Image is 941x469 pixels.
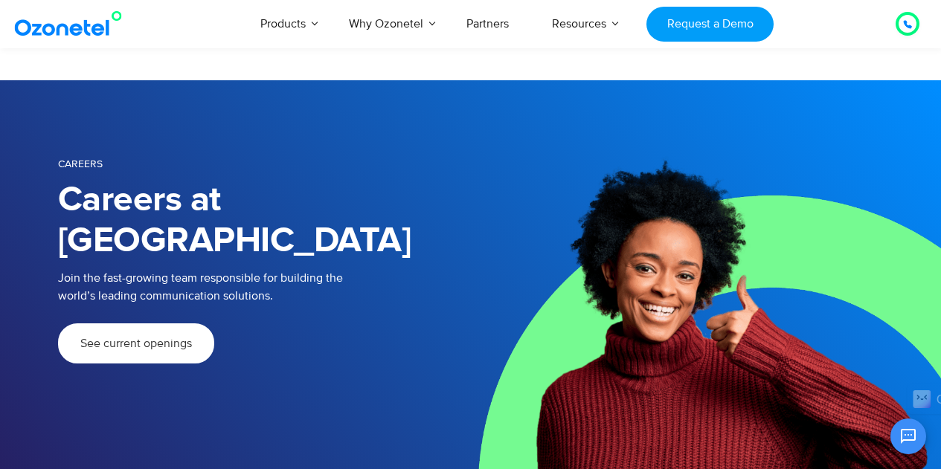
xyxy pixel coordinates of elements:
a: See current openings [58,323,214,363]
button: Open chat [890,418,926,454]
a: Request a Demo [646,7,774,42]
span: See current openings [80,337,192,349]
h1: Careers at [GEOGRAPHIC_DATA] [58,180,471,262]
span: Careers [58,158,103,170]
p: Join the fast-growing team responsible for building the world’s leading communication solutions. [58,269,449,305]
